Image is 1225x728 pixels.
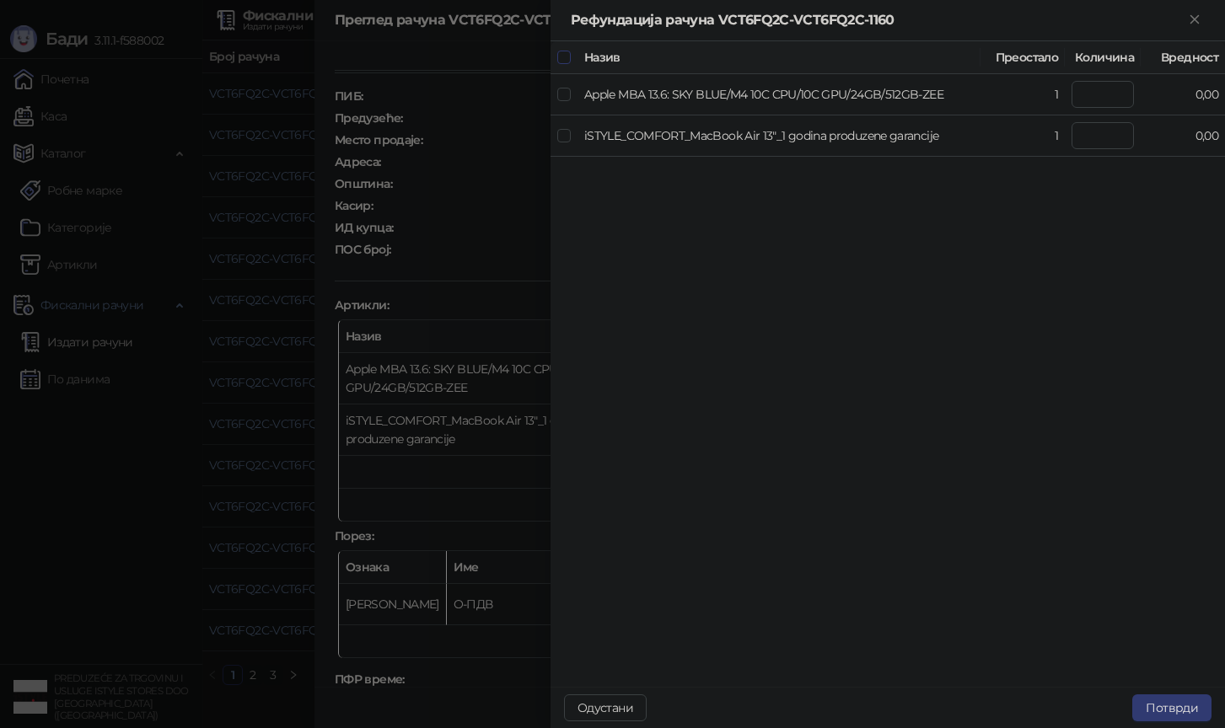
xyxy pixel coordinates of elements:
[981,74,1065,115] td: 1
[578,115,981,157] td: iSTYLE_COMFORT_MacBook Air 13"_1 godina produzene garancije
[1065,41,1141,74] th: Количина
[1141,115,1225,157] td: 0,00
[981,41,1065,74] th: Преостало
[981,115,1065,157] td: 1
[1185,10,1205,30] button: Close
[1132,694,1212,721] button: Потврди
[1141,41,1225,74] th: Вредност
[1141,74,1225,115] td: 0,00
[578,74,981,115] td: Apple MBA 13.6: SKY BLUE/M4 10C CPU/10C GPU/24GB/512GB-ZEE
[578,41,981,74] th: Назив
[564,694,647,721] button: Одустани
[571,10,1185,30] div: Рефундација рачуна VCT6FQ2C-VCT6FQ2C-1160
